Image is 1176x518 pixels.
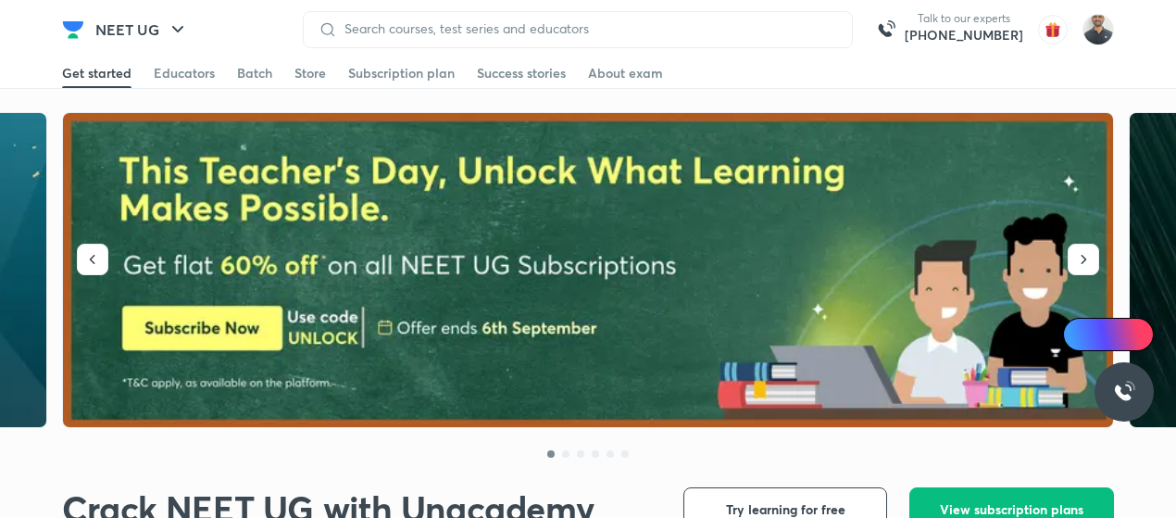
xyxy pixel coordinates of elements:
[1038,15,1068,44] img: avatar
[237,58,272,88] a: Batch
[62,64,131,82] div: Get started
[84,11,200,48] button: NEET UG
[905,26,1023,44] a: [PHONE_NUMBER]
[1063,318,1154,351] a: Ai Doubts
[868,11,905,48] img: call-us
[1074,327,1089,342] img: Icon
[154,58,215,88] a: Educators
[348,64,455,82] div: Subscription plan
[477,64,566,82] div: Success stories
[1094,327,1143,342] span: Ai Doubts
[337,21,837,36] input: Search courses, test series and educators
[477,58,566,88] a: Success stories
[294,64,326,82] div: Store
[1113,381,1135,403] img: ttu
[294,58,326,88] a: Store
[1082,14,1114,45] img: Anand Deshpande
[905,11,1023,26] p: Talk to our experts
[62,58,131,88] a: Get started
[588,64,663,82] div: About exam
[237,64,272,82] div: Batch
[588,58,663,88] a: About exam
[62,19,84,41] img: Company Logo
[348,58,455,88] a: Subscription plan
[154,64,215,82] div: Educators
